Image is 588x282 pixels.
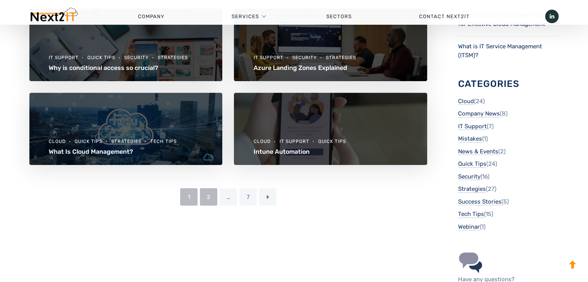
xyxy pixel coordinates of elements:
a: Security [458,172,481,181]
img: MicrosoftIntune-Next2it [234,93,427,165]
a: Why is conditional access so crucial? [49,64,158,71]
span: 1 [180,188,198,206]
a: IT Support [279,139,316,144]
a: Webinar [458,223,480,231]
a: What Is Cloud Management? [49,148,133,155]
a: IT Support [458,122,487,131]
a: Services [231,5,259,28]
a: IT Support [253,55,290,60]
li: (1) [458,223,559,231]
img: icon [458,250,483,275]
li: (15) [458,210,559,219]
a: Cloud [253,139,278,144]
img: IMG_0019 [234,8,427,81]
a: Cloud [49,139,73,144]
a: Azure Landing Zones Explained [253,64,347,71]
a: Security [124,55,156,60]
li: (2) [458,147,559,156]
a: Next Page [259,188,276,206]
a: Cloud [458,97,474,106]
a: Sectors [292,5,385,28]
a: Mistakes [458,134,482,143]
a: Security [292,55,324,60]
img: Screenshot 2023-01-16 at 12.27.16 [29,93,222,165]
a: Strategies [458,185,486,194]
li: (27) [458,185,559,194]
li: (16) [458,172,559,181]
a: Quick Tips [87,55,123,60]
li: (7) [458,122,559,131]
li: (24) [458,97,559,106]
a: Intune Automation [253,148,309,155]
img: Next2IT [29,8,78,25]
a: Strategies [158,55,188,60]
h3: Categories [458,79,559,89]
li: (24) [458,160,559,168]
a: Quick Tips [318,139,346,144]
a: 2 [200,188,217,206]
li: (5) [458,197,559,206]
a: Strategies [111,139,149,144]
a: Tech Tips [458,210,484,219]
a: IT Support [49,55,86,60]
a: Quick Tips [75,139,110,144]
li: (8) [458,109,559,118]
a: Company News [458,109,500,118]
a: What is IT Service Management (ITSM)? [458,43,542,59]
a: Contact Next2IT [385,5,503,28]
span: … [220,188,237,206]
a: News & Events [458,147,498,156]
a: 7 [239,188,257,206]
a: Tech Tips [150,139,177,144]
a: Quick Tips [458,160,486,168]
a: Company [104,5,198,28]
a: Strategies [326,55,356,60]
li: (1) [458,134,559,143]
a: Success Stories [458,197,501,206]
img: windows-me4HT8AX4Ls-unsplash [29,8,222,81]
